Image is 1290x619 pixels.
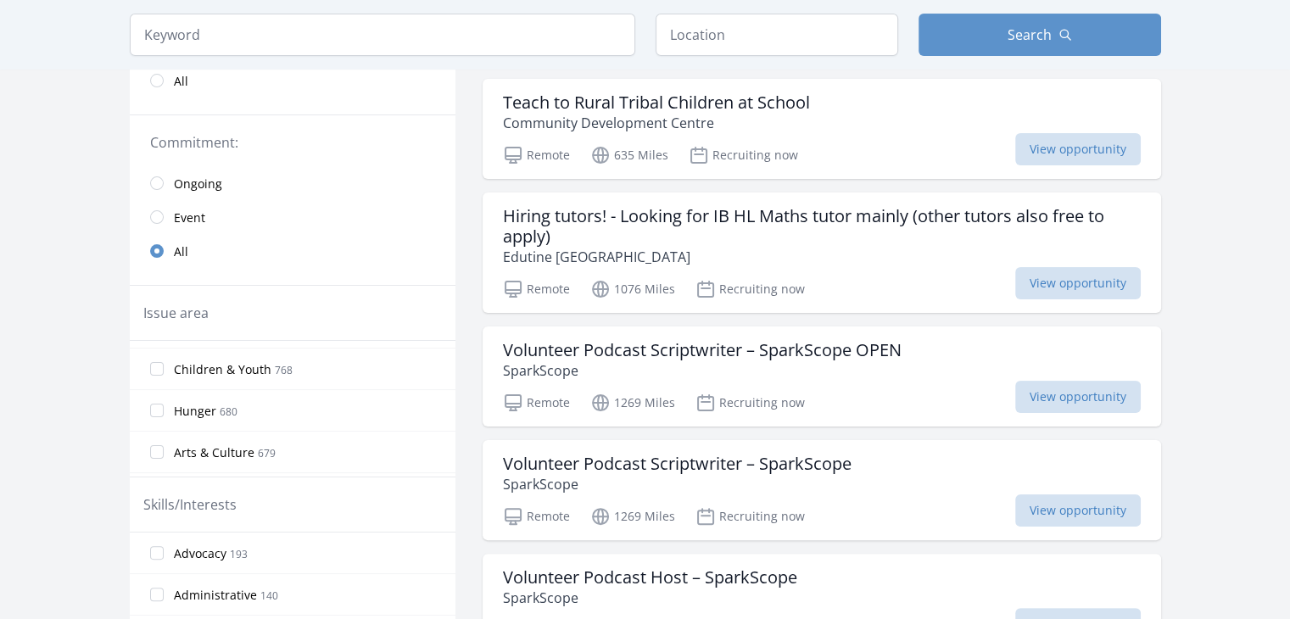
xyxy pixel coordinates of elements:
[590,393,675,413] p: 1269 Miles
[174,361,271,378] span: Children & Youth
[503,279,570,299] p: Remote
[130,64,455,98] a: All
[503,454,852,474] h3: Volunteer Podcast Scriptwriter – SparkScope
[503,393,570,413] p: Remote
[503,113,810,133] p: Community Development Centre
[174,176,222,192] span: Ongoing
[590,279,675,299] p: 1076 Miles
[695,393,805,413] p: Recruiting now
[1015,133,1141,165] span: View opportunity
[483,326,1161,427] a: Volunteer Podcast Scriptwriter – SparkScope OPEN SparkScope Remote 1269 Miles Recruiting now View...
[143,494,237,515] legend: Skills/Interests
[1015,381,1141,413] span: View opportunity
[258,446,276,460] span: 679
[130,14,635,56] input: Keyword
[590,145,668,165] p: 635 Miles
[503,340,902,360] h3: Volunteer Podcast Scriptwriter – SparkScope OPEN
[150,404,164,417] input: Hunger 680
[1015,494,1141,527] span: View opportunity
[220,404,237,419] span: 680
[150,362,164,376] input: Children & Youth 768
[174,587,257,604] span: Administrative
[503,360,902,381] p: SparkScope
[483,440,1161,540] a: Volunteer Podcast Scriptwriter – SparkScope SparkScope Remote 1269 Miles Recruiting now View oppo...
[150,445,164,459] input: Arts & Culture 679
[150,132,435,153] legend: Commitment:
[919,14,1161,56] button: Search
[503,506,570,527] p: Remote
[174,73,188,90] span: All
[656,14,898,56] input: Location
[689,145,798,165] p: Recruiting now
[1008,25,1052,45] span: Search
[143,303,209,323] legend: Issue area
[1015,267,1141,299] span: View opportunity
[503,145,570,165] p: Remote
[275,363,293,377] span: 768
[695,506,805,527] p: Recruiting now
[174,243,188,260] span: All
[503,247,1141,267] p: Edutine [GEOGRAPHIC_DATA]
[174,403,216,420] span: Hunger
[230,547,248,561] span: 193
[174,545,226,562] span: Advocacy
[503,567,797,588] h3: Volunteer Podcast Host – SparkScope
[150,546,164,560] input: Advocacy 193
[695,279,805,299] p: Recruiting now
[503,92,810,113] h3: Teach to Rural Tribal Children at School
[130,234,455,268] a: All
[130,200,455,234] a: Event
[590,506,675,527] p: 1269 Miles
[483,192,1161,313] a: Hiring tutors! - Looking for IB HL Maths tutor mainly (other tutors also free to apply) Edutine [...
[174,209,205,226] span: Event
[130,166,455,200] a: Ongoing
[503,474,852,494] p: SparkScope
[174,444,254,461] span: Arts & Culture
[483,79,1161,179] a: Teach to Rural Tribal Children at School Community Development Centre Remote 635 Miles Recruiting...
[150,588,164,601] input: Administrative 140
[503,588,797,608] p: SparkScope
[260,588,278,603] span: 140
[503,206,1141,247] h3: Hiring tutors! - Looking for IB HL Maths tutor mainly (other tutors also free to apply)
